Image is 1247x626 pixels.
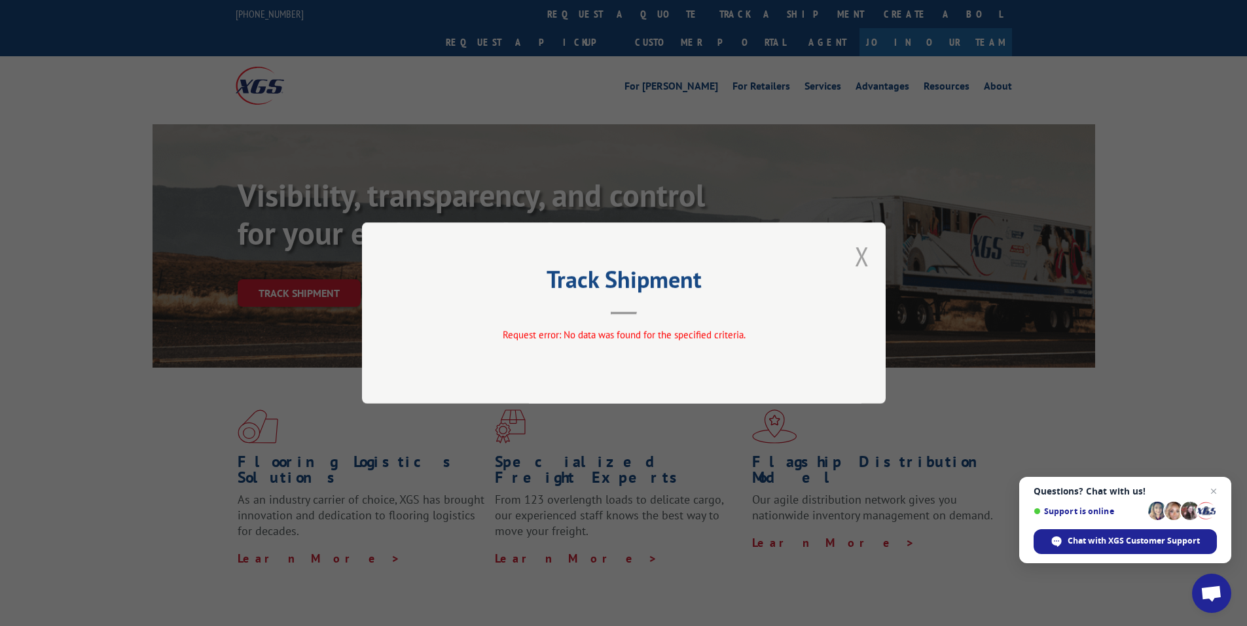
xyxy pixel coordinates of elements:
[1206,483,1221,499] span: Close chat
[1192,574,1231,613] div: Open chat
[1068,535,1200,547] span: Chat with XGS Customer Support
[1034,486,1217,496] span: Questions? Chat with us!
[855,239,869,273] button: Close modal
[1034,529,1217,554] div: Chat with XGS Customer Support
[427,270,820,295] h2: Track Shipment
[1034,506,1144,516] span: Support is online
[502,328,745,341] span: Request error: No data was found for the specified criteria.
